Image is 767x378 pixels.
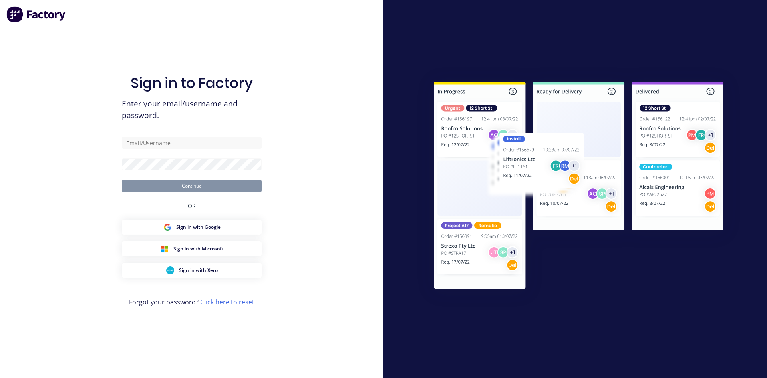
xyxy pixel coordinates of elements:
button: Microsoft Sign inSign in with Microsoft [122,241,262,256]
span: Forgot your password? [129,297,254,307]
img: Xero Sign in [166,266,174,274]
img: Google Sign in [163,223,171,231]
h1: Sign in to Factory [131,74,253,92]
img: Sign in [416,66,741,308]
a: Click here to reset [200,298,254,306]
img: Microsoft Sign in [161,245,169,253]
span: Sign in with Microsoft [173,245,223,252]
button: Google Sign inSign in with Google [122,220,262,235]
span: Sign in with Xero [179,267,218,274]
div: OR [188,192,196,220]
button: Continue [122,180,262,192]
span: Enter your email/username and password. [122,98,262,121]
img: Factory [6,6,66,22]
span: Sign in with Google [176,224,221,231]
input: Email/Username [122,137,262,149]
button: Xero Sign inSign in with Xero [122,263,262,278]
